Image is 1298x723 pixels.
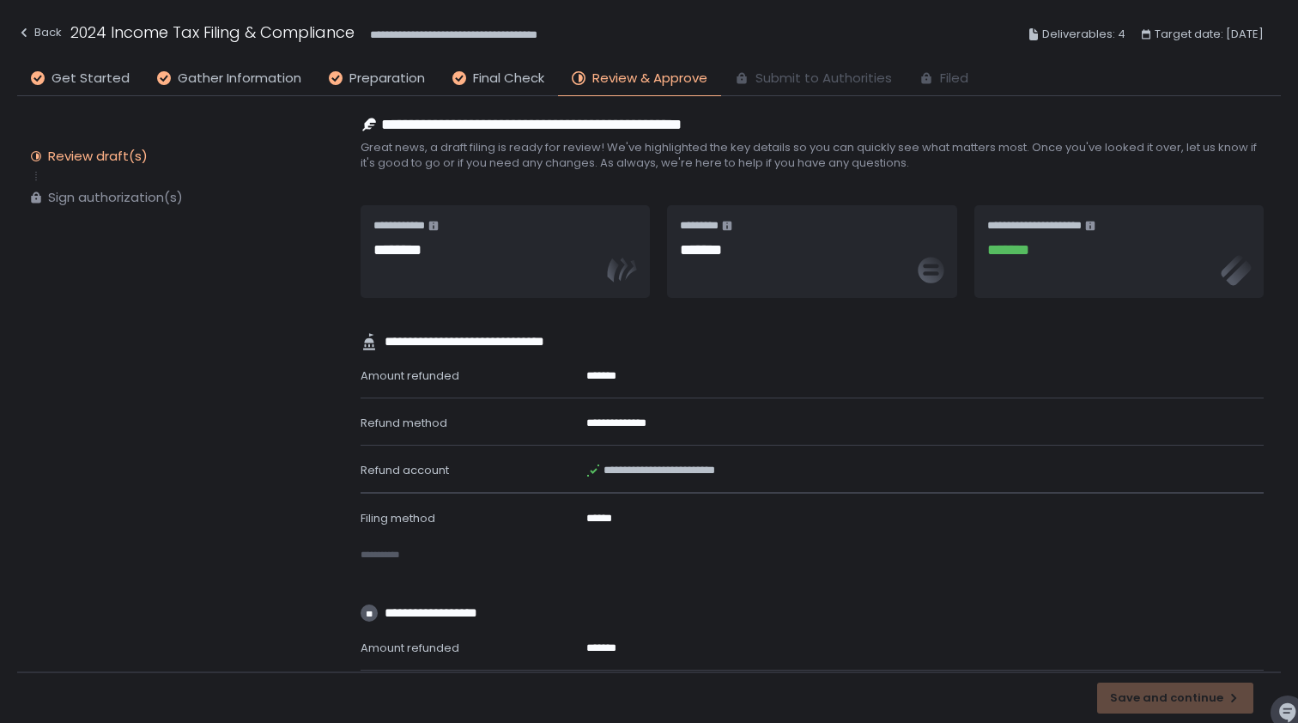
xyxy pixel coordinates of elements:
[178,69,301,88] span: Gather Information
[361,510,435,526] span: Filing method
[349,69,425,88] span: Preparation
[361,640,459,656] span: Amount refunded
[17,22,62,43] div: Back
[1042,24,1125,45] span: Deliverables: 4
[1155,24,1264,45] span: Target date: [DATE]
[592,69,707,88] span: Review & Approve
[361,462,449,478] span: Refund account
[361,368,459,384] span: Amount refunded
[361,140,1264,171] span: Great news, a draft filing is ready for review! We've highlighted the key details so you can quic...
[48,189,183,206] div: Sign authorization(s)
[361,415,447,431] span: Refund method
[755,69,892,88] span: Submit to Authorities
[940,69,968,88] span: Filed
[48,148,148,165] div: Review draft(s)
[17,21,62,49] button: Back
[70,21,355,44] h1: 2024 Income Tax Filing & Compliance
[473,69,544,88] span: Final Check
[52,69,130,88] span: Get Started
